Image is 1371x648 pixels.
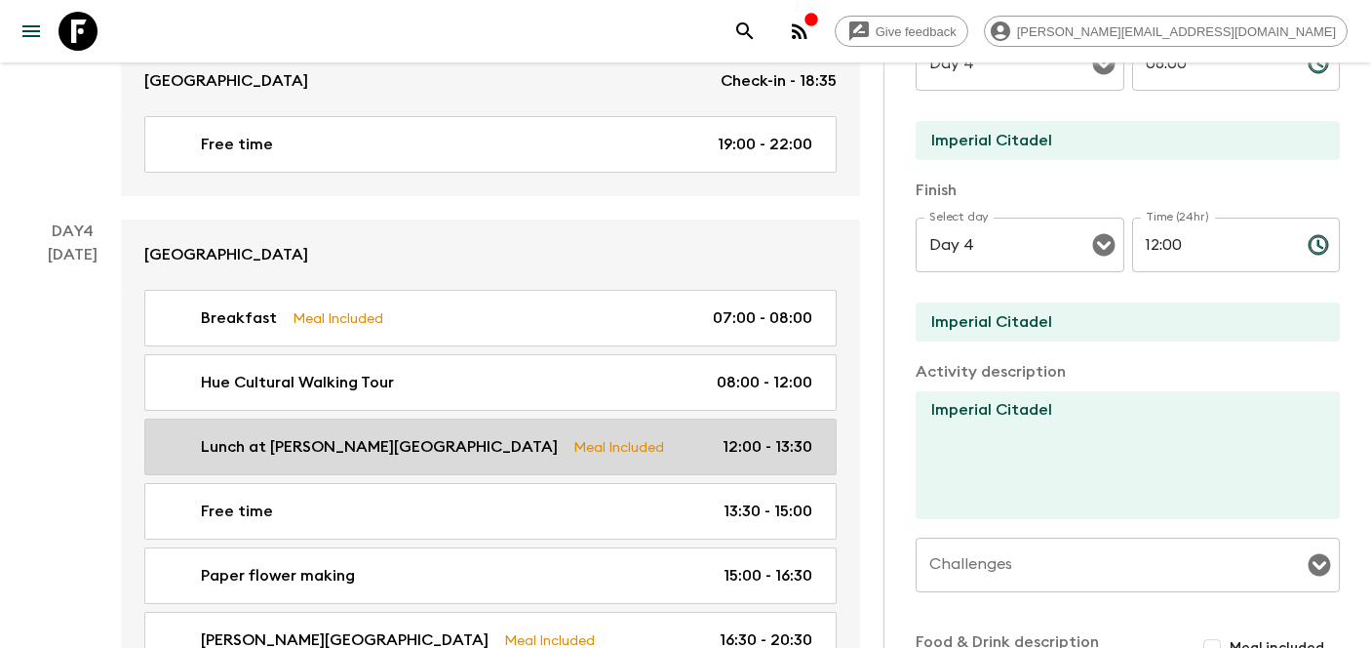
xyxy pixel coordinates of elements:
input: hh:mm [1132,218,1292,272]
input: Start Location [916,121,1324,160]
button: Open [1090,50,1117,77]
p: Day 4 [23,220,121,243]
a: Give feedback [835,16,968,47]
input: End Location (leave blank if same as Start) [916,303,1324,342]
a: [GEOGRAPHIC_DATA]Check-in - 18:35 [121,46,860,116]
p: 07:00 - 08:00 [713,306,812,330]
p: Lunch at [PERSON_NAME][GEOGRAPHIC_DATA] [201,435,558,459]
div: [PERSON_NAME][EMAIL_ADDRESS][DOMAIN_NAME] [984,16,1348,47]
p: 19:00 - 22:00 [718,133,812,156]
a: Paper flower making15:00 - 16:30 [144,547,837,604]
p: 12:00 - 13:30 [723,435,812,459]
p: Free time [201,133,273,156]
p: Meal Included [573,436,664,458]
a: Hue Cultural Walking Tour08:00 - 12:00 [144,354,837,411]
a: Free time13:30 - 15:00 [144,483,837,540]
button: Open [1306,551,1333,579]
p: Activity description [916,360,1340,384]
p: [GEOGRAPHIC_DATA] [144,69,308,93]
p: Breakfast [201,306,277,330]
p: Free time [201,500,273,523]
label: Time (24hr) [1146,209,1209,225]
button: menu [12,12,51,51]
p: 08:00 - 12:00 [717,371,812,394]
a: Free time19:00 - 22:00 [144,116,837,173]
a: Lunch at [PERSON_NAME][GEOGRAPHIC_DATA]Meal Included12:00 - 13:30 [144,419,837,475]
p: Hue Cultural Walking Tour [201,371,394,394]
span: [PERSON_NAME][EMAIL_ADDRESS][DOMAIN_NAME] [1006,24,1347,39]
label: Select day [929,209,989,225]
p: Paper flower making [201,564,355,587]
a: BreakfastMeal Included07:00 - 08:00 [144,290,837,346]
p: Check-in - 18:35 [721,69,837,93]
span: Give feedback [865,24,967,39]
button: search adventures [725,12,764,51]
a: [GEOGRAPHIC_DATA] [121,220,860,290]
p: Finish [916,179,1340,202]
button: Open [1090,231,1117,259]
p: 15:00 - 16:30 [724,564,812,587]
p: 13:30 - 15:00 [724,500,812,523]
textarea: Imperial Citadel [916,391,1324,519]
input: hh:mm [1132,36,1292,91]
button: Choose time, selected time is 8:00 AM [1299,44,1338,83]
p: [GEOGRAPHIC_DATA] [144,243,308,266]
button: Choose time, selected time is 12:00 PM [1299,225,1338,264]
p: Meal Included [293,307,383,329]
